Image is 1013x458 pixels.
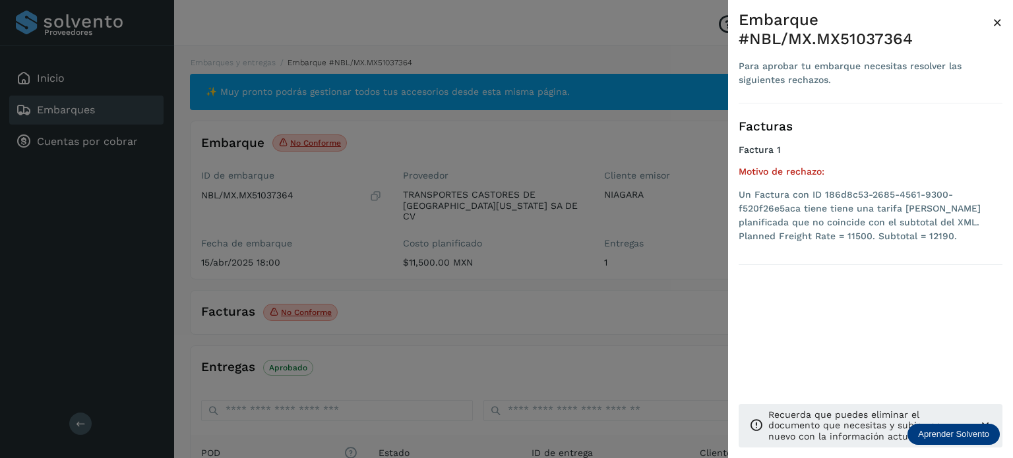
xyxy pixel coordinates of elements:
[768,409,968,442] p: Recuerda que puedes eliminar el documento que necesitas y subir uno nuevo con la información actu...
[739,11,993,49] div: Embarque #NBL/MX.MX51037364
[993,13,1002,32] span: ×
[739,144,1002,156] h4: Factura 1
[739,59,993,87] div: Para aprobar tu embarque necesitas resolver las siguientes rechazos.
[907,424,1000,445] div: Aprender Solvento
[739,188,1002,243] li: Un Factura con ID 186d8c53-2685-4561-9300-f520f26e5aca tiene tiene una tarifa [PERSON_NAME] plani...
[739,166,1002,177] h5: Motivo de rechazo:
[993,11,1002,34] button: Close
[739,119,1002,134] h3: Facturas
[918,429,989,440] p: Aprender Solvento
